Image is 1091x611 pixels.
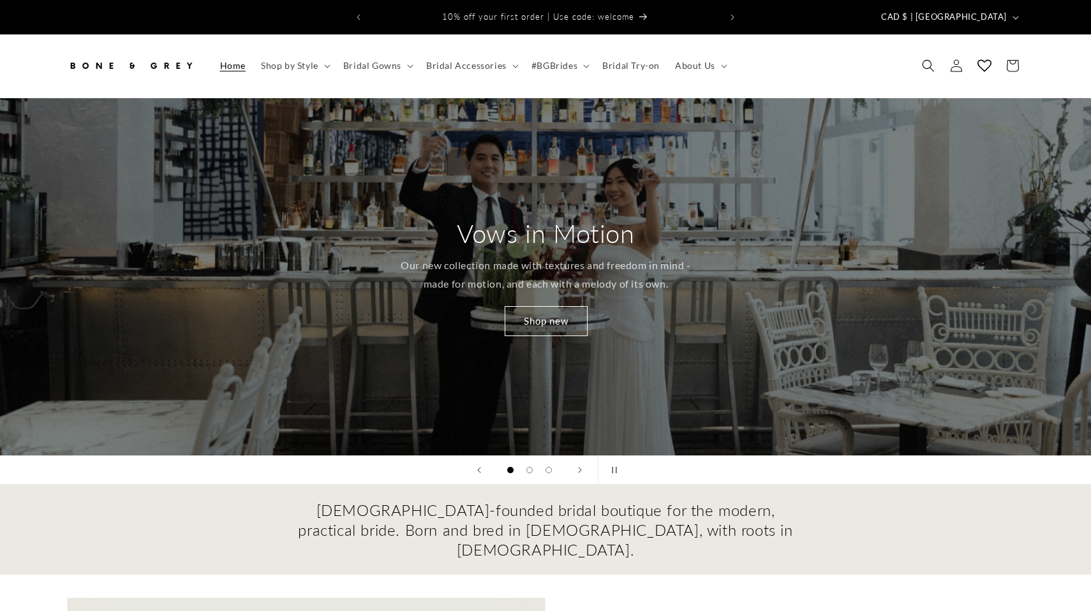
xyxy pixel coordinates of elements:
button: Previous announcement [345,5,373,29]
span: CAD $ | [GEOGRAPHIC_DATA] [881,11,1007,24]
summary: #BGBrides [524,52,595,79]
a: Home [212,52,253,79]
button: Next slide [566,456,594,484]
a: Shop new [504,306,587,336]
summary: Bridal Gowns [336,52,419,79]
span: Shop by Style [261,60,318,71]
p: Our new collection made with textures and freedom in mind - made for motion, and each with a melo... [394,256,697,293]
summary: Shop by Style [253,52,336,79]
button: Load slide 1 of 3 [501,460,520,480]
span: Bridal Accessories [426,60,507,71]
span: 10% off your first order | Use code: welcome [442,11,634,22]
button: Load slide 2 of 3 [520,460,539,480]
summary: Bridal Accessories [419,52,524,79]
summary: About Us [667,52,732,79]
a: Bone and Grey Bridal [63,47,200,85]
span: Bridal Gowns [343,60,401,71]
a: Bridal Try-on [595,52,667,79]
img: Bone and Grey Bridal [67,52,195,80]
span: Home [220,60,246,71]
summary: Search [914,52,942,80]
span: Bridal Try-on [602,60,660,71]
button: CAD $ | [GEOGRAPHIC_DATA] [873,5,1024,29]
h2: Vows in Motion [457,217,634,250]
button: Previous slide [465,456,493,484]
button: Pause slideshow [598,456,626,484]
span: About Us [675,60,715,71]
h2: [DEMOGRAPHIC_DATA]-founded bridal boutique for the modern, practical bride. Born and bred in [DEM... [297,500,794,560]
button: Next announcement [718,5,746,29]
span: #BGBrides [531,60,577,71]
button: Load slide 3 of 3 [539,460,558,480]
